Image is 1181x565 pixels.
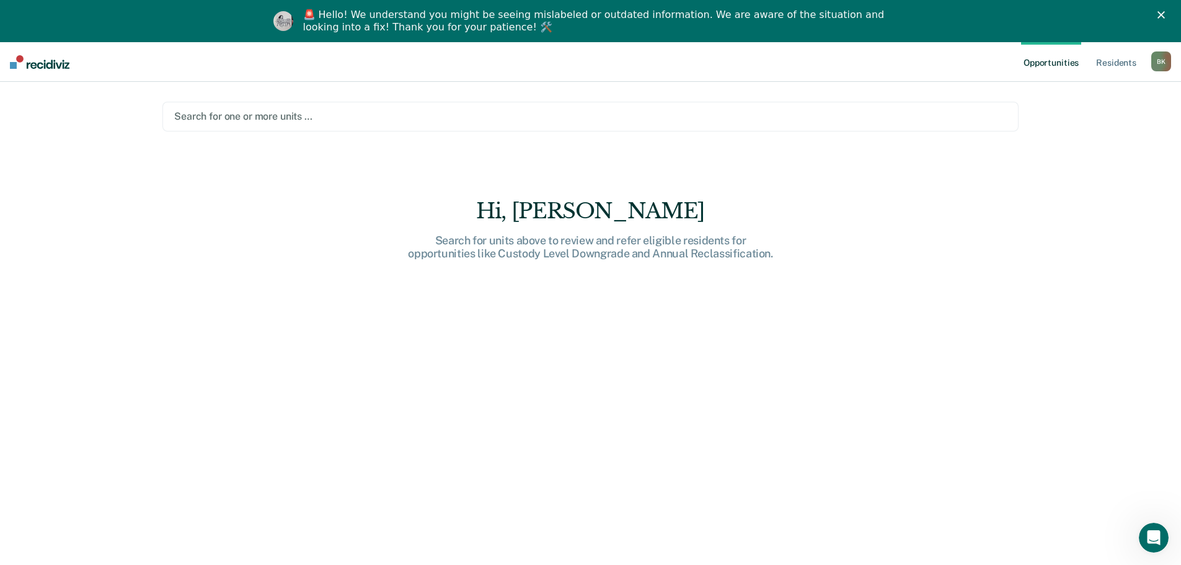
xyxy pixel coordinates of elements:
[1021,42,1081,82] a: Opportunities
[273,11,293,31] img: Profile image for Kim
[1094,42,1139,82] a: Residents
[1151,51,1171,71] div: B K
[10,55,69,69] img: Recidiviz
[392,198,789,224] div: Hi, [PERSON_NAME]
[1139,523,1169,553] iframe: Intercom live chat
[392,234,789,260] div: Search for units above to review and refer eligible residents for opportunities like Custody Leve...
[1151,51,1171,71] button: BK
[1157,11,1170,19] div: Close
[303,9,888,33] div: 🚨 Hello! We understand you might be seeing mislabeled or outdated information. We are aware of th...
